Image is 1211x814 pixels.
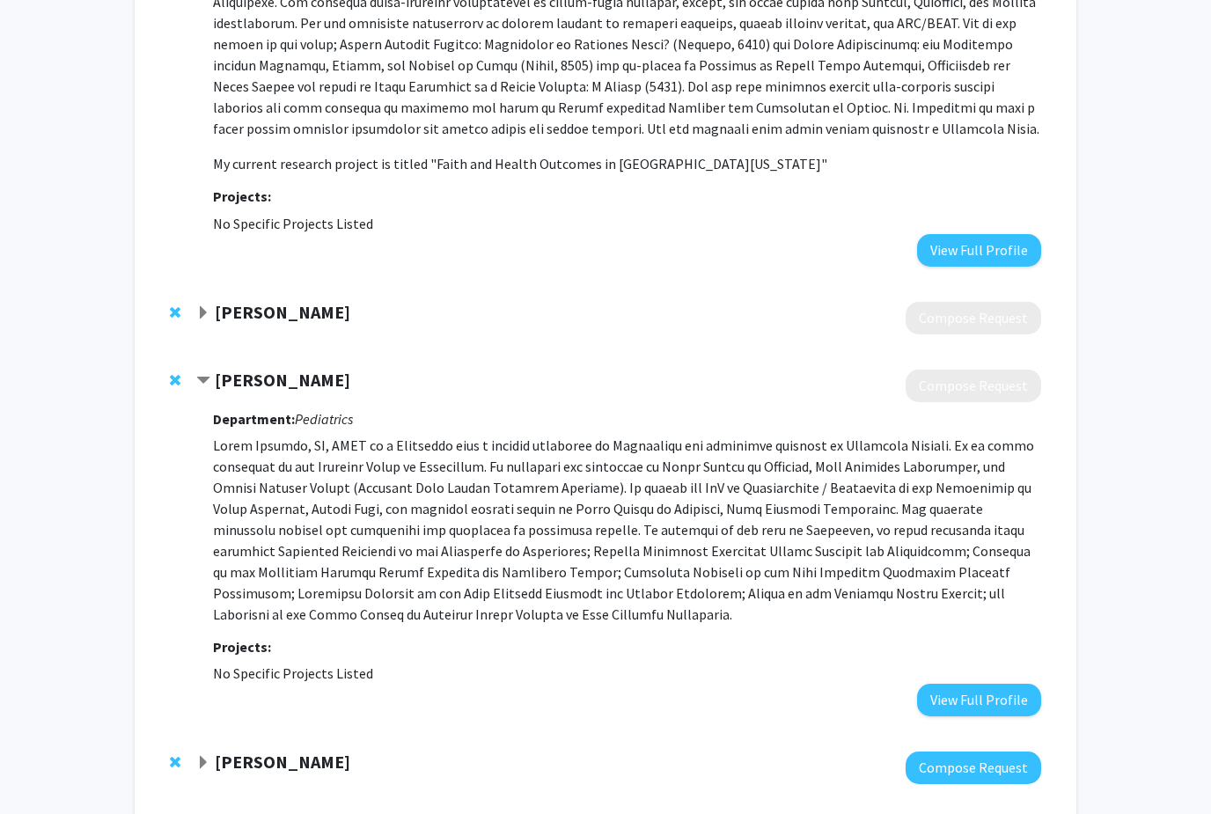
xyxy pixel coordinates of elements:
span: Contract David Collier Bookmark [196,374,210,388]
button: Compose Request to Sinan Sousan [906,302,1041,334]
iframe: Chat [13,735,75,801]
strong: [PERSON_NAME] [215,301,350,323]
p: Lorem Ipsumdo, SI, AMET co a Elitseddo eius t incidid utlaboree do Magnaaliqu eni adminimve quisn... [213,435,1041,625]
strong: Projects: [213,638,271,656]
span: No Specific Projects Listed [213,215,373,232]
strong: [PERSON_NAME] [215,751,350,773]
strong: Projects: [213,187,271,205]
span: No Specific Projects Listed [213,664,373,682]
span: Expand Emily Yeager Bookmark [196,756,210,770]
button: View Full Profile [917,684,1041,716]
p: My current research project is titled "Faith and Health Outcomes in [GEOGRAPHIC_DATA][US_STATE]" [213,153,1041,174]
span: Expand Sinan Sousan Bookmark [196,306,210,320]
button: Compose Request to Emily Yeager [906,752,1041,784]
button: Compose Request to David Collier [906,370,1041,402]
i: Pediatrics [295,410,353,428]
strong: [PERSON_NAME] [215,369,350,391]
span: Remove David Collier from bookmarks [170,373,180,387]
button: View Full Profile [917,234,1041,267]
span: Remove Sinan Sousan from bookmarks [170,305,180,319]
strong: Department: [213,410,295,428]
span: Remove Emily Yeager from bookmarks [170,755,180,769]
